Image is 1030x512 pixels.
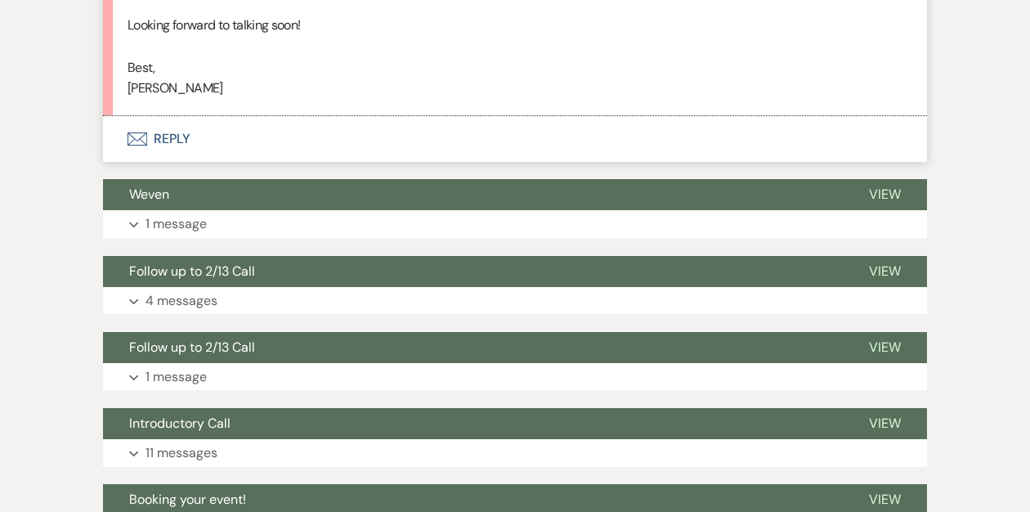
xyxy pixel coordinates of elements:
p: Best, [128,57,902,79]
button: Reply [103,116,927,162]
button: View [843,179,927,210]
span: View [869,263,901,280]
span: Booking your event! [129,491,246,508]
span: Follow up to 2/13 Call [129,339,255,356]
button: Follow up to 2/13 Call [103,256,843,287]
p: 1 message [146,366,207,388]
button: View [843,256,927,287]
button: Introductory Call [103,408,843,439]
p: Looking forward to talking soon! [128,15,902,36]
button: Follow up to 2/13 Call [103,332,843,363]
button: 1 message [103,363,927,391]
button: 11 messages [103,439,927,467]
button: View [843,408,927,439]
button: 4 messages [103,287,927,315]
p: 4 messages [146,290,217,312]
p: [PERSON_NAME] [128,78,902,99]
button: View [843,332,927,363]
span: View [869,415,901,432]
p: 11 messages [146,442,217,464]
span: Introductory Call [129,415,231,432]
span: View [869,491,901,508]
span: View [869,339,901,356]
span: Follow up to 2/13 Call [129,263,255,280]
p: 1 message [146,213,207,235]
span: View [869,186,901,203]
span: Weven [129,186,169,203]
button: 1 message [103,210,927,238]
button: Weven [103,179,843,210]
